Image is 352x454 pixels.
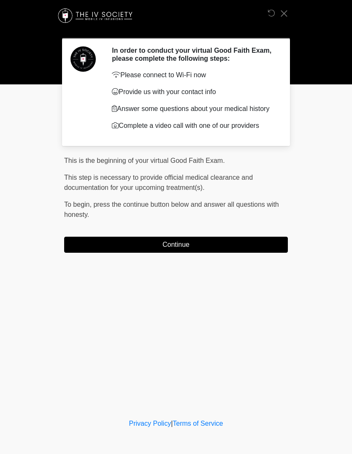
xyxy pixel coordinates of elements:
p: Please connect to Wi-Fi now [112,70,275,80]
p: Complete a video call with one of our providers [112,121,275,131]
span: This step is necessary to provide official medical clearance and documentation for your upcoming ... [64,174,253,191]
a: Privacy Policy [129,420,171,427]
img: The IV Society Logo [56,6,136,25]
span: To begin, ﻿﻿﻿﻿﻿﻿﻿press the continue button below and answer all questions with honesty. [64,201,279,218]
p: Provide us with your contact info [112,87,275,97]
p: Answer some questions about your medical history [112,104,275,114]
img: Agent Avatar [70,46,96,72]
a: Terms of Service [173,420,223,427]
a: | [171,420,173,427]
span: This is the beginning of your virtual Good Faith Exam. [64,157,225,164]
h2: In order to conduct your virtual Good Faith Exam, please complete the following steps: [112,46,275,62]
button: Continue [64,237,288,253]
